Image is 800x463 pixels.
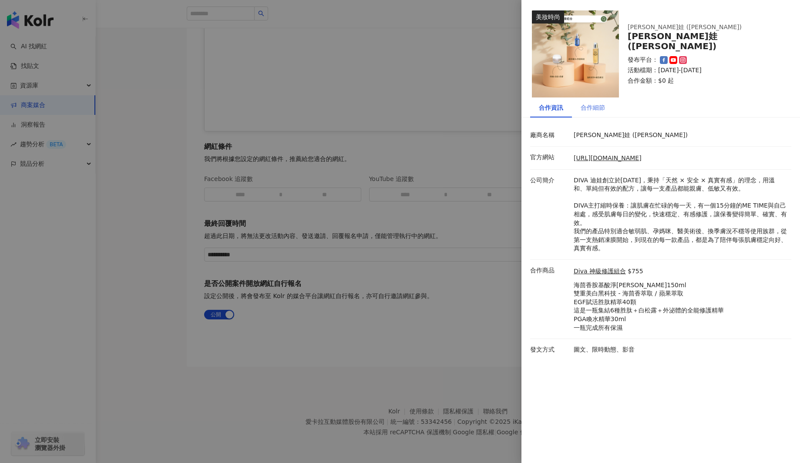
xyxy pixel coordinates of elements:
p: DIVA 迪娃創立於[DATE]，秉持「天然 × 安全 × 真實有感」的理念，用溫和、單純但有效的配方，讓每一支產品都能親膚、低敏又有效。 DIVA主打縮時保養：讓肌膚在忙碌的每一天，有一個15... [574,176,787,253]
p: 官方網站 [530,153,569,162]
p: 發布平台： [628,56,658,64]
p: $755 [628,267,643,276]
p: 圖文、限時動態、影音 [574,346,787,354]
div: 合作細節 [581,103,605,112]
div: [PERSON_NAME]娃 ([PERSON_NAME]) [628,23,781,32]
div: [PERSON_NAME]娃 ([PERSON_NAME]) [628,31,781,51]
p: 廠商名稱 [530,131,569,140]
p: 海茴香胺基酸淨[PERSON_NAME]150ml 雙重美白黑科技 - 海茴香萃取 / 蘋果萃取 EGF賦活胜肽精萃40顆 這是一瓶集結6種胜肽＋白松露＋外泌體的全能修護精華 PGA喚水精華30... [574,281,724,332]
p: 合作金額： $0 起 [628,77,781,85]
div: 合作資訊 [539,103,563,112]
p: 公司簡介 [530,176,569,185]
a: [URL][DOMAIN_NAME] [574,154,642,161]
p: [PERSON_NAME]娃 ([PERSON_NAME]) [574,131,787,140]
p: 發文方式 [530,346,569,354]
div: 美妝時尚 [532,10,564,23]
a: Diva 神級修護組合 [574,267,626,276]
img: Diva 神級修護組合 [532,10,619,97]
p: 合作商品 [530,266,569,275]
p: 活動檔期：[DATE]-[DATE] [628,66,781,75]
